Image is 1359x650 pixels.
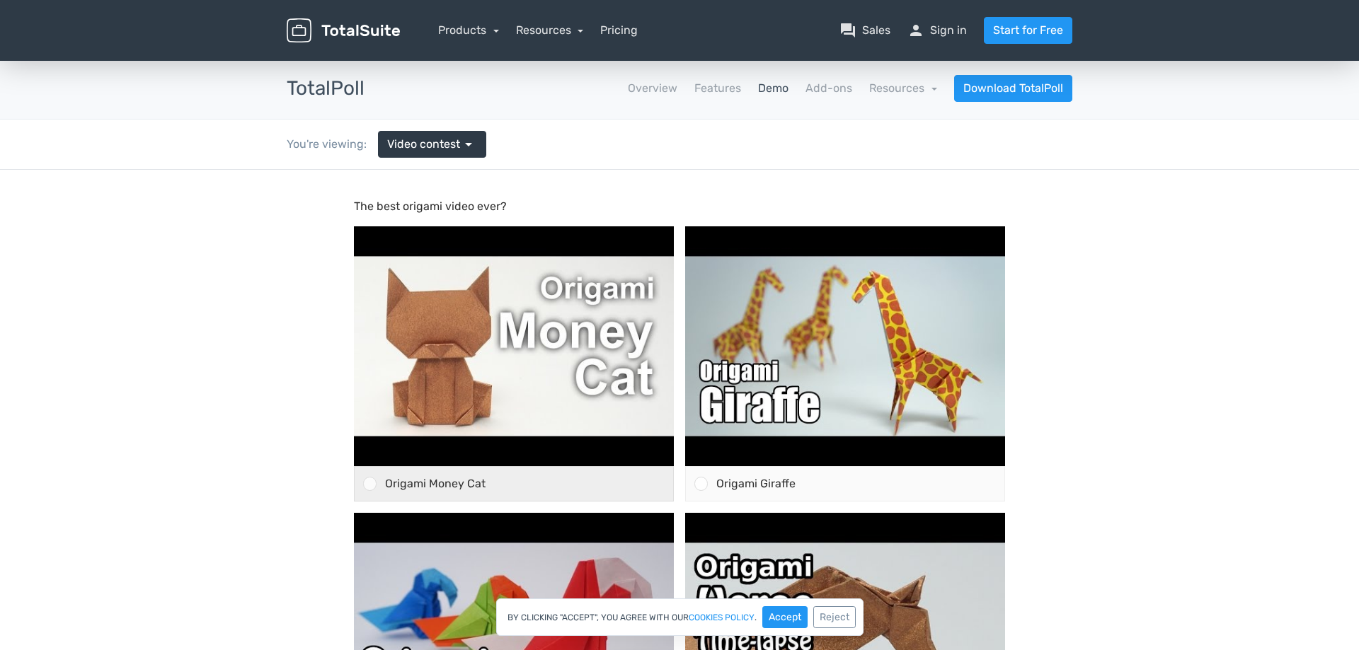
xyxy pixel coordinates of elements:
[385,307,486,320] span: Origami Money Cat
[758,80,789,97] a: Demo
[628,80,677,97] a: Overview
[354,343,674,583] img: hqdefault.jpg
[354,28,1005,45] p: The best origami video ever?
[984,17,1072,44] a: Start for Free
[516,23,584,37] a: Resources
[287,136,378,153] div: You're viewing:
[907,22,924,39] span: person
[762,606,808,628] button: Accept
[813,606,856,628] button: Reject
[496,598,864,636] div: By clicking "Accept", you agree with our .
[954,75,1072,102] a: Download TotalPoll
[438,23,499,37] a: Products
[354,57,674,296] img: hqdefault.jpg
[694,80,741,97] a: Features
[287,78,365,100] h3: TotalPoll
[685,57,1005,296] img: hqdefault.jpg
[387,136,460,153] span: Video contest
[716,593,791,607] span: Origami Horse
[869,81,937,95] a: Resources
[839,22,856,39] span: question_answer
[685,343,1005,583] img: hqdefault.jpg
[460,136,477,153] span: arrow_drop_down
[907,22,967,39] a: personSign in
[805,80,852,97] a: Add-ons
[385,593,461,607] span: Origami Parrot
[716,307,796,320] span: Origami Giraffe
[378,131,486,158] a: Video contest arrow_drop_down
[287,18,400,43] img: TotalSuite for WordPress
[600,22,638,39] a: Pricing
[689,613,755,622] a: cookies policy
[839,22,890,39] a: question_answerSales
